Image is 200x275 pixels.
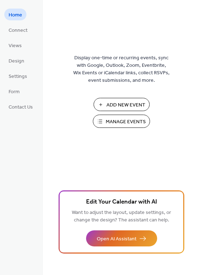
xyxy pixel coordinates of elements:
span: Home [9,11,22,19]
span: Design [9,57,24,65]
span: Settings [9,73,27,80]
span: Edit Your Calendar with AI [86,197,157,207]
a: Form [4,85,24,97]
span: Contact Us [9,104,33,111]
span: Want to adjust the layout, update settings, or change the design? The assistant can help. [72,208,171,225]
a: Connect [4,24,32,36]
span: Open AI Assistant [97,235,136,243]
button: Add New Event [94,98,150,111]
a: Home [4,9,26,20]
span: Form [9,88,20,96]
span: Display one-time or recurring events, sync with Google, Outlook, Zoom, Eventbrite, Wix Events or ... [73,54,170,84]
a: Contact Us [4,101,37,112]
button: Open AI Assistant [86,230,157,246]
span: Add New Event [106,101,145,109]
span: Manage Events [106,118,146,126]
a: Settings [4,70,31,82]
a: Views [4,39,26,51]
span: Views [9,42,22,50]
span: Connect [9,27,27,34]
a: Design [4,55,29,66]
button: Manage Events [93,115,150,128]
